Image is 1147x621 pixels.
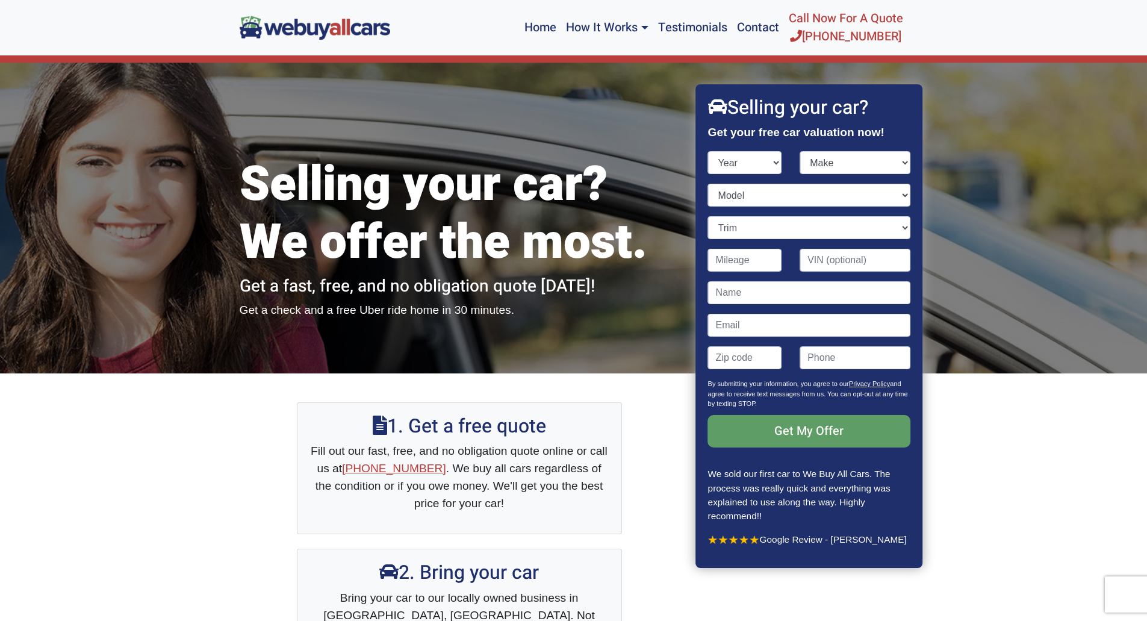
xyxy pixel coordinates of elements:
[708,96,910,119] h2: Selling your car?
[800,249,910,272] input: VIN (optional)
[708,126,884,139] strong: Get your free car valuation now!
[708,532,910,546] p: Google Review - [PERSON_NAME]
[708,281,910,304] input: Name
[800,346,910,369] input: Phone
[309,443,609,512] p: Fill out our fast, free, and no obligation quote online or call us at . We buy all cars regardles...
[309,561,609,584] h2: 2. Bring your car
[708,415,910,448] input: Get My Offer
[561,5,653,51] a: How It Works
[849,380,890,387] a: Privacy Policy
[708,249,782,272] input: Mileage
[342,462,446,475] a: [PHONE_NUMBER]
[708,379,910,415] p: By submitting your information, you agree to our and agree to receive text messages from us. You ...
[708,314,910,337] input: Email
[309,415,609,438] h2: 1. Get a free quote
[240,276,679,297] h2: Get a fast, free, and no obligation quote [DATE]!
[240,302,679,319] p: Get a check and a free Uber ride home in 30 minutes.
[708,467,910,522] p: We sold our first car to We Buy All Cars. The process was really quick and everything was explain...
[784,5,908,51] a: Call Now For A Quote[PHONE_NUMBER]
[653,5,732,51] a: Testimonials
[520,5,561,51] a: Home
[708,346,782,369] input: Zip code
[732,5,784,51] a: Contact
[708,151,910,467] form: Contact form
[240,156,679,272] h1: Selling your car? We offer the most.
[240,16,390,39] img: We Buy All Cars in NJ logo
